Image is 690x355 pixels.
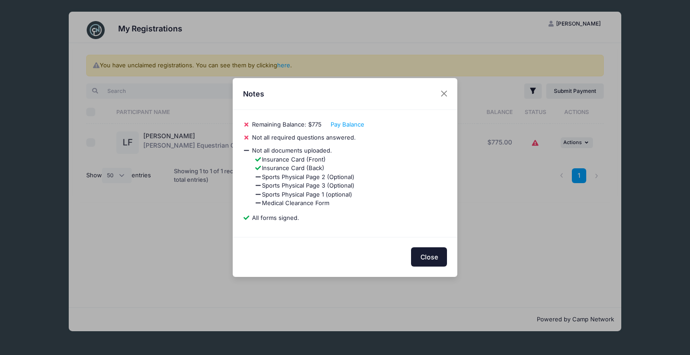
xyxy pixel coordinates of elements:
li: Medical Clearance Form [255,199,447,208]
li: Sports Physical Page 3 (Optional) [255,181,447,190]
li: Sports Physical Page 2 (Optional) [255,173,447,182]
li: Insurance Card (Front) [255,155,447,164]
li: Sports Physical Page 1 (optional) [255,190,447,199]
li: Insurance Card (Back) [255,164,447,173]
span: Remaining Balance: [252,121,306,128]
span: $775 [308,121,322,128]
h4: Notes [243,88,264,99]
span: Not all required questions answered. [252,134,356,141]
button: Close [436,86,452,102]
span: Not all documents uploaded. [252,147,332,154]
a: Pay Balance [331,121,364,128]
button: Close [411,247,447,267]
span: All forms signed. [252,214,299,221]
